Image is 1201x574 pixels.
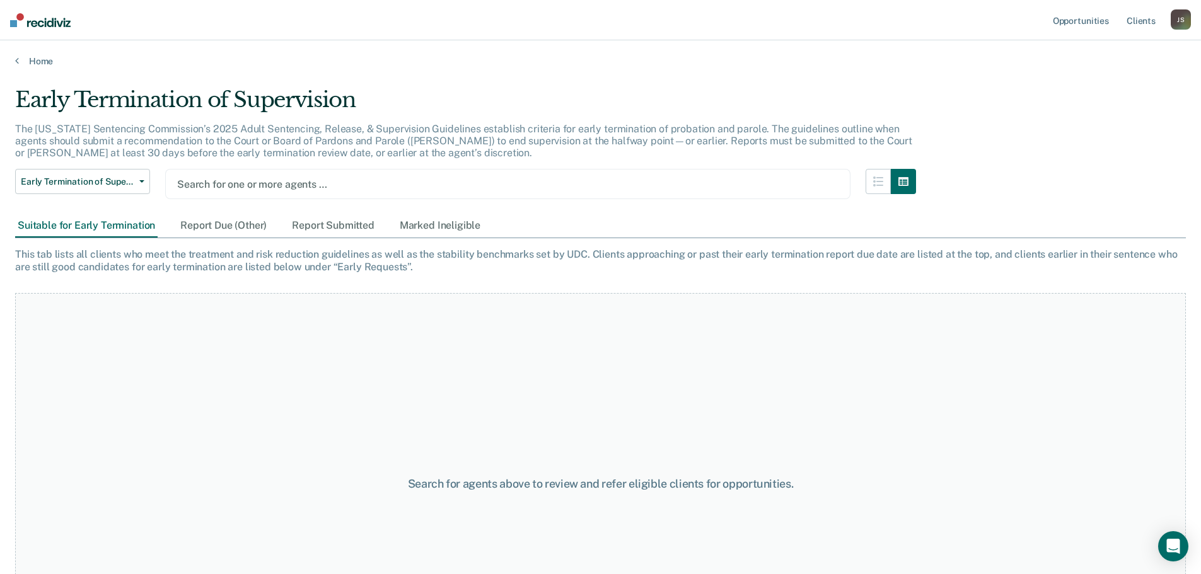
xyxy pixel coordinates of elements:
[15,248,1186,272] div: This tab lists all clients who meet the treatment and risk reduction guidelines as well as the st...
[308,477,893,491] div: Search for agents above to review and refer eligible clients for opportunities.
[1171,9,1191,30] button: JS
[21,176,134,187] span: Early Termination of Supervision
[10,13,71,27] img: Recidiviz
[15,123,912,159] p: The [US_STATE] Sentencing Commission’s 2025 Adult Sentencing, Release, & Supervision Guidelines e...
[15,87,916,123] div: Early Termination of Supervision
[397,214,483,238] div: Marked Ineligible
[15,169,150,194] button: Early Termination of Supervision
[1158,531,1188,561] div: Open Intercom Messenger
[178,214,269,238] div: Report Due (Other)
[15,55,1186,67] a: Home
[15,214,158,238] div: Suitable for Early Termination
[289,214,376,238] div: Report Submitted
[1171,9,1191,30] div: J S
